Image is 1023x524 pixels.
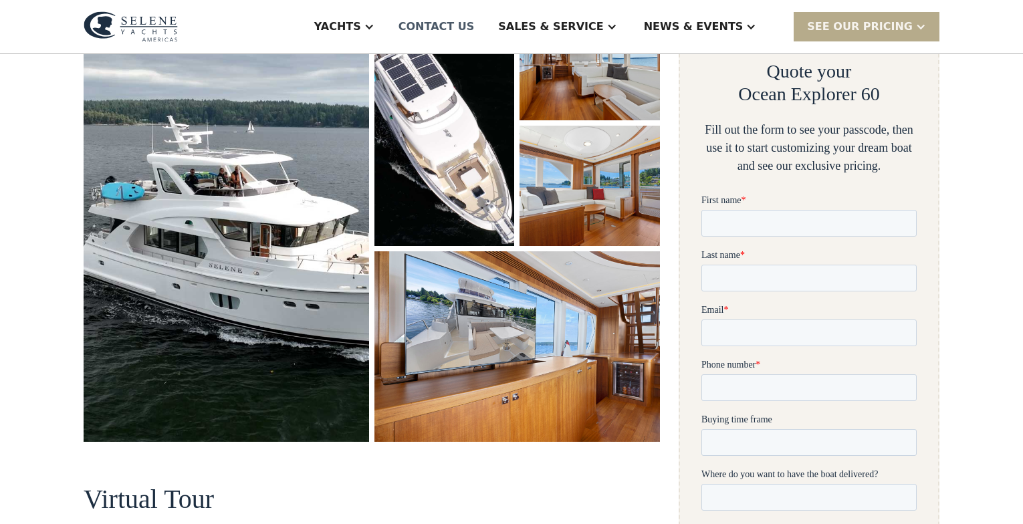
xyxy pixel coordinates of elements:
img: logo [84,11,178,42]
div: Fill out the form to see your passcode, then use it to start customizing your dream boat and see ... [701,121,917,175]
span: We respect your time - only the good stuff, never spam. [1,500,208,523]
div: News & EVENTS [644,19,744,35]
div: SEE Our Pricing [807,19,913,35]
div: SEE Our Pricing [794,12,939,41]
div: Contact US [399,19,475,35]
a: open lightbox [520,126,660,246]
h2: Quote your [767,60,852,83]
h2: Virtual Tour [84,485,660,514]
div: Yachts [314,19,361,35]
div: Sales & Service [498,19,603,35]
span: Tick the box below to receive occasional updates, exclusive offers, and VIP access via text message. [1,456,213,491]
a: open lightbox [374,251,660,442]
h2: Ocean Explorer 60 [738,83,879,106]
